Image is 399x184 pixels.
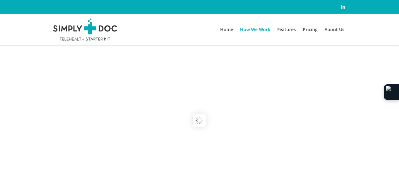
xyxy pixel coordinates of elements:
[237,14,274,45] a: How We Work
[325,26,344,32] span: About Us
[321,14,348,45] a: About Us
[303,26,318,32] span: Pricing
[240,26,270,32] span: How We Work
[386,86,397,98] img: Extension Icon
[339,3,347,11] a: Instagram
[51,19,119,41] img: SimplyDoc
[220,26,233,32] span: Home
[277,26,296,32] span: Features
[274,14,299,45] a: Features
[217,14,237,45] a: Home
[299,14,321,45] a: Pricing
